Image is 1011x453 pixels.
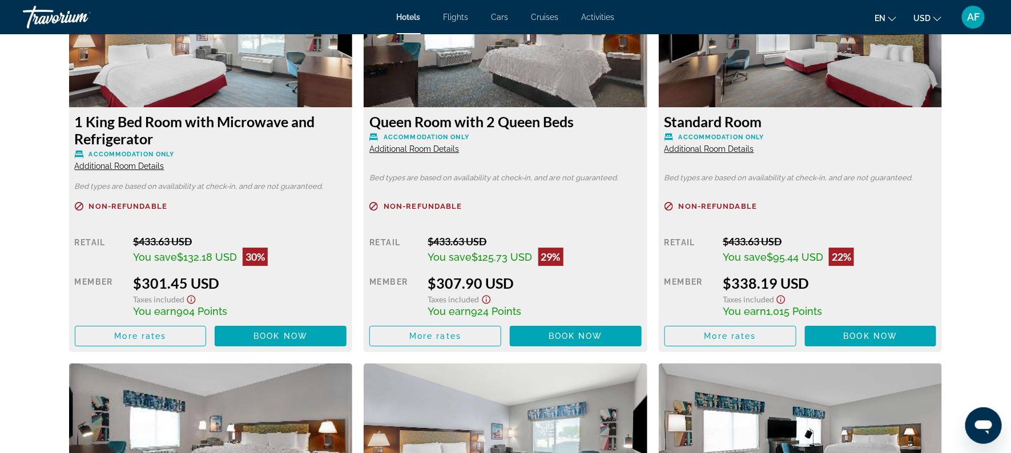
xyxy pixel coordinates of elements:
p: Bed types are based on availability at check-in, and are not guaranteed. [75,183,347,191]
div: 29% [538,248,563,266]
span: More rates [114,331,166,341]
span: Taxes included [428,294,480,304]
a: Cruises [531,13,559,22]
a: Cars [492,13,509,22]
a: Hotels [397,13,421,22]
span: Book now [549,331,603,341]
button: More rates [369,326,501,346]
iframe: Button to launch messaging window [965,407,1002,444]
span: 1,015 Points [766,305,822,317]
span: More rates [704,331,756,341]
span: You save [723,251,767,263]
div: $307.90 USD [428,274,642,292]
button: User Menu [958,5,988,29]
span: You earn [428,305,472,317]
div: Retail [75,235,124,266]
span: Accommodation Only [89,151,175,158]
span: $132.18 USD [177,251,237,263]
button: Show Taxes and Fees disclaimer [480,292,493,305]
button: Change currency [913,10,941,26]
span: Additional Room Details [369,144,459,153]
button: More rates [664,326,796,346]
h3: Standard Room [664,113,937,130]
span: Non-refundable [89,203,167,210]
button: Show Taxes and Fees disclaimer [774,292,788,305]
span: Non-refundable [384,203,462,210]
span: Accommodation Only [679,134,764,141]
button: Book now [510,326,642,346]
a: Activities [582,13,615,22]
span: You earn [133,305,176,317]
button: Show Taxes and Fees disclaimer [184,292,198,305]
div: Retail [369,235,419,266]
a: Travorium [23,2,137,32]
span: AF [967,11,980,23]
h3: Queen Room with 2 Queen Beds [369,113,642,130]
span: More rates [409,331,461,341]
span: You earn [723,305,766,317]
span: 904 Points [176,305,227,317]
span: Book now [844,331,898,341]
button: Book now [805,326,937,346]
a: Flights [444,13,469,22]
h3: 1 King Bed Room with Microwave and Refrigerator [75,113,347,147]
p: Bed types are based on availability at check-in, and are not guaranteed. [664,174,937,182]
div: Member [75,274,124,317]
div: 22% [829,248,854,266]
span: You save [133,251,177,263]
span: Taxes included [723,294,774,304]
button: Book now [215,326,347,346]
span: Additional Room Details [75,161,164,171]
div: Retail [664,235,714,266]
span: 924 Points [472,305,522,317]
div: $301.45 USD [133,274,347,292]
span: Book now [253,331,308,341]
span: $95.44 USD [767,251,823,263]
div: $433.63 USD [723,235,936,248]
p: Bed types are based on availability at check-in, and are not guaranteed. [369,174,642,182]
span: You save [428,251,472,263]
button: Change language [875,10,896,26]
div: Member [369,274,419,317]
span: USD [913,14,931,23]
span: Accommodation Only [384,134,469,141]
span: Additional Room Details [664,144,754,153]
span: $125.73 USD [472,251,533,263]
div: $433.63 USD [133,235,347,248]
button: More rates [75,326,207,346]
div: $338.19 USD [723,274,936,292]
span: en [875,14,885,23]
div: Member [664,274,714,317]
div: $433.63 USD [428,235,642,248]
span: Non-refundable [679,203,757,210]
span: Taxes included [133,294,184,304]
div: 30% [243,248,268,266]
